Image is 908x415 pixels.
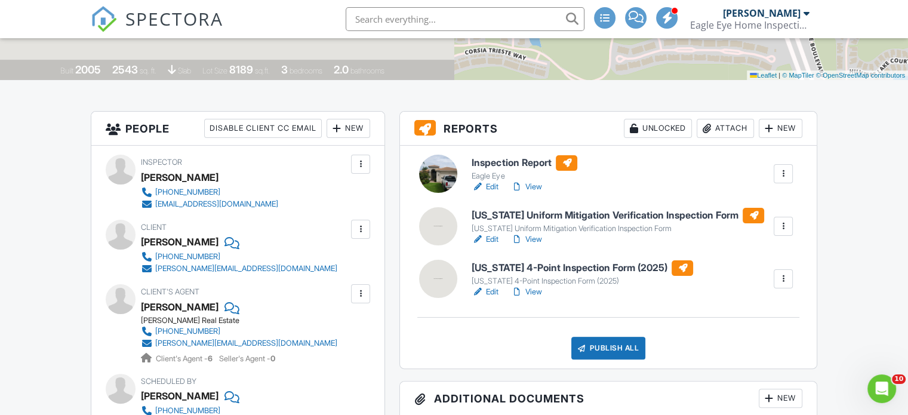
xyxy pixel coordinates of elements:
[782,72,814,79] a: © MapTiler
[91,6,117,32] img: The Best Home Inspection Software - Spectora
[510,233,541,245] a: View
[346,7,584,31] input: Search everything...
[229,63,253,76] div: 8189
[141,387,218,405] div: [PERSON_NAME]
[697,119,754,138] div: Attach
[141,316,347,325] div: [PERSON_NAME] Real Estate
[472,286,498,298] a: Edit
[778,72,780,79] span: |
[141,198,278,210] a: [EMAIL_ADDRESS][DOMAIN_NAME]
[723,7,801,19] div: [PERSON_NAME]
[472,181,498,193] a: Edit
[60,66,73,75] span: Built
[472,276,693,286] div: [US_STATE] 4-Point Inspection Form (2025)
[140,66,156,75] span: sq. ft.
[141,186,278,198] a: [PHONE_NUMBER]
[141,158,182,167] span: Inspector
[255,66,270,75] span: sq.ft.
[125,6,223,31] span: SPECTORA
[759,119,802,138] div: New
[155,339,337,348] div: [PERSON_NAME][EMAIL_ADDRESS][DOMAIN_NAME]
[112,63,138,76] div: 2543
[571,337,646,359] div: Publish All
[219,354,275,363] span: Seller's Agent -
[141,233,218,251] div: [PERSON_NAME]
[892,374,906,384] span: 10
[690,19,809,31] div: Eagle Eye Home Inspection
[155,187,220,197] div: [PHONE_NUMBER]
[208,354,213,363] strong: 6
[472,208,764,234] a: [US_STATE] Uniform Mitigation Verification Inspection Form [US_STATE] Uniform Mitigation Verifica...
[141,377,196,386] span: Scheduled By
[472,208,764,223] h6: [US_STATE] Uniform Mitigation Verification Inspection Form
[155,199,278,209] div: [EMAIL_ADDRESS][DOMAIN_NAME]
[204,119,322,138] div: Disable Client CC Email
[270,354,275,363] strong: 0
[155,327,220,336] div: [PHONE_NUMBER]
[867,374,896,403] iframe: Intercom live chat
[750,72,777,79] a: Leaflet
[141,251,337,263] a: [PHONE_NUMBER]
[91,16,223,41] a: SPECTORA
[510,286,541,298] a: View
[816,72,905,79] a: © OpenStreetMap contributors
[141,337,337,349] a: [PERSON_NAME][EMAIL_ADDRESS][DOMAIN_NAME]
[155,252,220,262] div: [PHONE_NUMBER]
[472,224,764,233] div: [US_STATE] Uniform Mitigation Verification Inspection Form
[472,171,577,181] div: Eagle Eye
[350,66,384,75] span: bathrooms
[141,168,218,186] div: [PERSON_NAME]
[281,63,288,76] div: 3
[759,389,802,408] div: New
[141,263,337,275] a: [PERSON_NAME][EMAIL_ADDRESS][DOMAIN_NAME]
[141,223,167,232] span: Client
[155,264,337,273] div: [PERSON_NAME][EMAIL_ADDRESS][DOMAIN_NAME]
[141,298,218,316] a: [PERSON_NAME]
[290,66,322,75] span: bedrooms
[334,63,349,76] div: 2.0
[91,112,384,146] h3: People
[400,112,817,146] h3: Reports
[472,260,693,287] a: [US_STATE] 4-Point Inspection Form (2025) [US_STATE] 4-Point Inspection Form (2025)
[472,155,577,171] h6: Inspection Report
[327,119,370,138] div: New
[510,181,541,193] a: View
[202,66,227,75] span: Lot Size
[141,287,199,296] span: Client's Agent
[472,260,693,276] h6: [US_STATE] 4-Point Inspection Form (2025)
[75,63,101,76] div: 2005
[178,66,191,75] span: slab
[141,325,337,337] a: [PHONE_NUMBER]
[624,119,692,138] div: Unlocked
[472,155,577,182] a: Inspection Report Eagle Eye
[472,233,498,245] a: Edit
[156,354,214,363] span: Client's Agent -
